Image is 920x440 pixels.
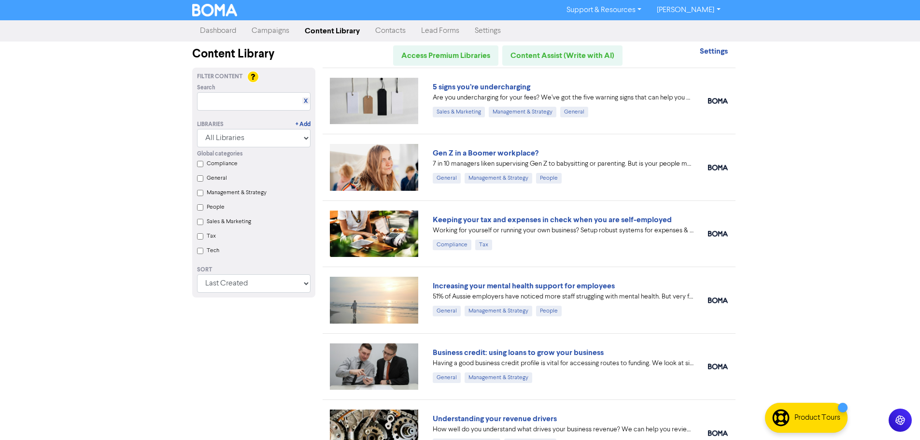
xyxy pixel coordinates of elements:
[708,364,728,369] img: boma
[433,107,485,117] div: Sales & Marketing
[433,358,694,369] div: Having a good business credit profile is vital for accessing routes to funding. We look at six di...
[368,21,413,41] a: Contacts
[433,281,615,291] a: Increasing your mental health support for employees
[304,98,308,105] a: X
[433,425,694,435] div: How well do you understand what drives your business revenue? We can help you review your numbers...
[197,72,311,81] div: Filter Content
[489,107,556,117] div: Management & Strategy
[465,372,532,383] div: Management & Strategy
[433,240,471,250] div: Compliance
[708,231,728,237] img: boma_accounting
[207,159,238,168] label: Compliance
[433,82,530,92] a: 5 signs you’re undercharging
[649,2,728,18] a: [PERSON_NAME]
[433,215,672,225] a: Keeping your tax and expenses in check when you are self-employed
[708,298,728,303] img: boma
[559,2,649,18] a: Support & Resources
[197,84,215,92] span: Search
[536,306,562,316] div: People
[413,21,467,41] a: Lead Forms
[207,217,251,226] label: Sales & Marketing
[465,173,532,184] div: Management & Strategy
[296,120,311,129] a: + Add
[467,21,509,41] a: Settings
[393,45,498,66] a: Access Premium Libraries
[433,173,461,184] div: General
[192,45,315,63] div: Content Library
[207,174,227,183] label: General
[708,98,728,104] img: boma_accounting
[244,21,297,41] a: Campaigns
[502,45,623,66] a: Content Assist (Write with AI)
[207,232,216,241] label: Tax
[192,4,238,16] img: BOMA Logo
[433,148,538,158] a: Gen Z in a Boomer workplace?
[192,21,244,41] a: Dashboard
[536,173,562,184] div: People
[297,21,368,41] a: Content Library
[433,372,461,383] div: General
[708,165,728,170] img: boma
[433,306,461,316] div: General
[197,266,311,274] div: Sort
[560,107,588,117] div: General
[207,188,267,197] label: Management & Strategy
[433,93,694,103] div: Are you undercharging for your fees? We’ve got the five warning signs that can help you diagnose ...
[433,414,557,424] a: Understanding your revenue drivers
[433,226,694,236] div: Working for yourself or running your own business? Setup robust systems for expenses & tax requir...
[197,120,224,129] div: Libraries
[872,394,920,440] iframe: Chat Widget
[700,48,728,56] a: Settings
[207,246,219,255] label: Tech
[700,46,728,56] strong: Settings
[197,150,311,158] div: Global categories
[433,292,694,302] div: 51% of Aussie employers have noticed more staff struggling with mental health. But very few have ...
[465,306,532,316] div: Management & Strategy
[708,430,728,436] img: boma_accounting
[207,203,225,212] label: People
[475,240,492,250] div: Tax
[433,348,604,357] a: Business credit: using loans to grow your business
[433,159,694,169] div: 7 in 10 managers liken supervising Gen Z to babysitting or parenting. But is your people manageme...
